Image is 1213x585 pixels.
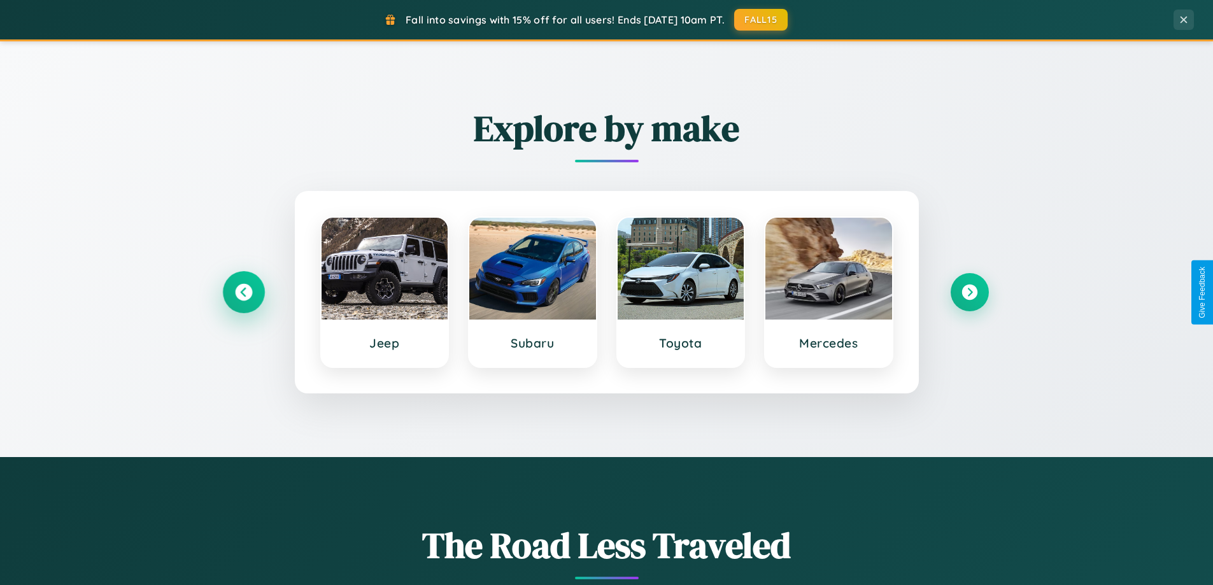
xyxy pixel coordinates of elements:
h3: Jeep [334,335,436,351]
h2: Explore by make [225,104,989,153]
div: Give Feedback [1198,267,1207,318]
h3: Toyota [630,335,732,351]
span: Fall into savings with 15% off for all users! Ends [DATE] 10am PT. [406,13,725,26]
h3: Subaru [482,335,583,351]
button: FALL15 [734,9,788,31]
h1: The Road Less Traveled [225,521,989,570]
h3: Mercedes [778,335,879,351]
